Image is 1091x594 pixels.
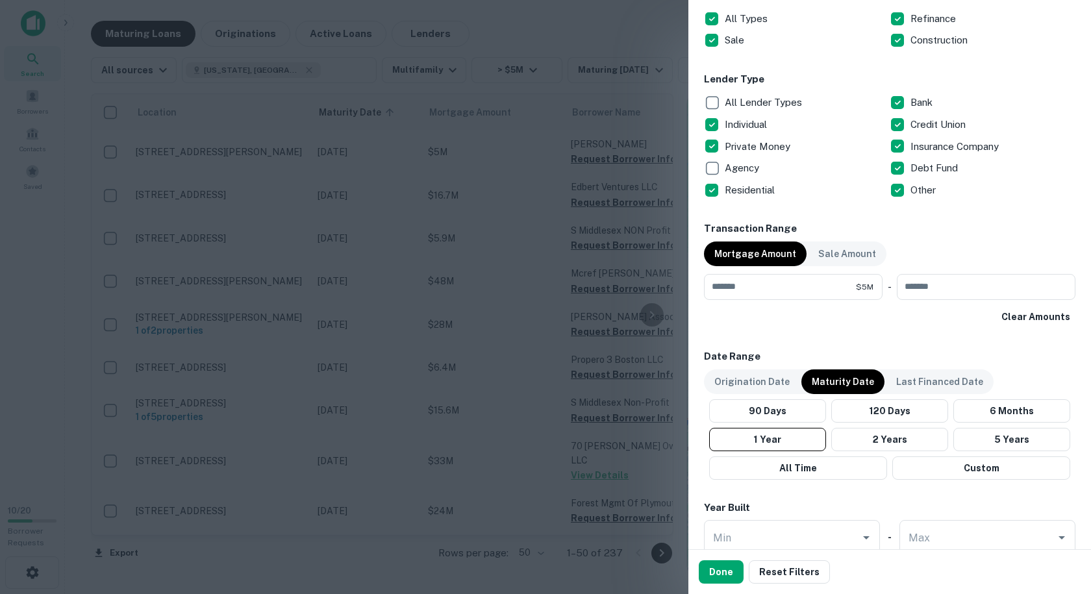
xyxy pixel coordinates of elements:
h6: Transaction Range [704,221,1075,236]
h6: - [888,530,892,545]
button: All Time [709,456,887,480]
span: $5M [856,281,873,293]
p: Maturity Date [812,375,874,389]
p: Bank [910,95,935,110]
p: Residential [725,182,777,198]
button: 90 Days [709,399,826,423]
h6: Year Built [704,501,750,515]
p: Insurance Company [910,139,1001,155]
button: 6 Months [953,399,1070,423]
button: Clear Amounts [996,305,1075,328]
button: 120 Days [831,399,948,423]
p: Construction [910,32,970,48]
iframe: Chat Widget [1026,490,1091,552]
p: Mortgage Amount [714,247,796,261]
p: Other [910,182,938,198]
p: Origination Date [714,375,790,389]
h6: Lender Type [704,72,1075,87]
p: Individual [725,117,770,132]
p: Last Financed Date [896,375,983,389]
p: All Lender Types [725,95,805,110]
p: Private Money [725,139,793,155]
button: Open [857,528,875,547]
button: Custom [892,456,1070,480]
h6: Date Range [704,349,1075,364]
p: Sale [725,32,747,48]
p: Agency [725,160,762,176]
button: Done [699,560,744,584]
button: 2 Years [831,428,948,451]
div: - [888,274,892,300]
button: Reset Filters [749,560,830,584]
p: Refinance [910,11,959,27]
p: Sale Amount [818,247,876,261]
p: All Types [725,11,770,27]
p: Debt Fund [910,160,960,176]
button: 5 Years [953,428,1070,451]
p: Credit Union [910,117,968,132]
button: 1 Year [709,428,826,451]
